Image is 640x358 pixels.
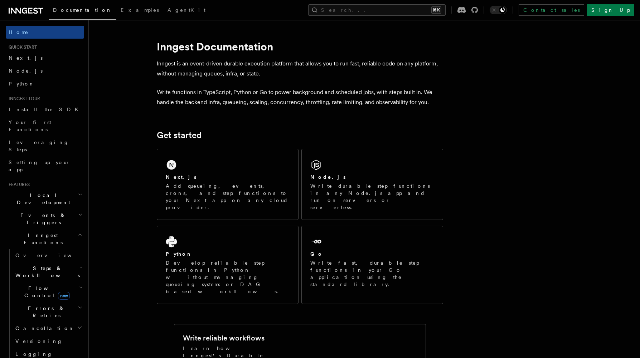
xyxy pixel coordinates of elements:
[6,77,84,90] a: Python
[431,6,441,14] kbd: ⌘K
[13,322,84,335] button: Cancellation
[58,292,70,300] span: new
[301,149,443,220] a: Node.jsWrite durable step functions in any Node.js app and run on servers or serverless.
[6,136,84,156] a: Leveraging Steps
[168,7,205,13] span: AgentKit
[157,87,443,107] p: Write functions in TypeScript, Python or Go to power background and scheduled jobs, with steps bu...
[183,333,265,343] h2: Write reliable workflows
[13,249,84,262] a: Overview
[13,282,84,302] button: Flow Controlnew
[6,116,84,136] a: Your first Functions
[116,2,163,19] a: Examples
[6,96,40,102] span: Inngest tour
[9,139,69,152] span: Leveraging Steps
[13,325,74,332] span: Cancellation
[166,250,192,258] h2: Python
[13,335,84,348] a: Versioning
[157,40,443,53] h1: Inngest Documentation
[6,212,78,226] span: Events & Triggers
[9,68,43,74] span: Node.js
[9,107,83,112] span: Install the SDK
[9,55,43,61] span: Next.js
[6,103,84,116] a: Install the SDK
[166,182,290,211] p: Add queueing, events, crons, and step functions to your Next app on any cloud provider.
[15,338,63,344] span: Versioning
[15,351,53,357] span: Logging
[6,44,37,50] span: Quick start
[490,6,507,14] button: Toggle dark mode
[13,305,78,319] span: Errors & Retries
[6,232,77,246] span: Inngest Functions
[519,4,584,16] a: Contact sales
[6,192,78,206] span: Local Development
[166,173,197,181] h2: Next.js
[49,2,116,20] a: Documentation
[157,149,299,220] a: Next.jsAdd queueing, events, crons, and step functions to your Next app on any cloud provider.
[157,226,299,304] a: PythonDevelop reliable step functions in Python without managing queueing systems or DAG based wo...
[15,252,89,258] span: Overview
[13,262,84,282] button: Steps & Workflows
[6,209,84,229] button: Events & Triggers
[9,160,70,172] span: Setting up your app
[13,265,80,279] span: Steps & Workflows
[310,250,323,258] h2: Go
[163,2,210,19] a: AgentKit
[310,259,434,288] p: Write fast, durable step functions in your Go application using the standard library.
[6,182,30,187] span: Features
[121,7,159,13] span: Examples
[301,226,443,304] a: GoWrite fast, durable step functions in your Go application using the standard library.
[6,52,84,64] a: Next.js
[166,259,290,295] p: Develop reliable step functions in Python without managing queueing systems or DAG based workflows.
[13,285,79,299] span: Flow Control
[6,156,84,176] a: Setting up your app
[157,130,202,140] a: Get started
[587,4,634,16] a: Sign Up
[13,302,84,322] button: Errors & Retries
[310,173,346,181] h2: Node.js
[9,29,29,36] span: Home
[6,26,84,39] a: Home
[308,4,446,16] button: Search...⌘K
[310,182,434,211] p: Write durable step functions in any Node.js app and run on servers or serverless.
[9,81,35,87] span: Python
[6,189,84,209] button: Local Development
[6,64,84,77] a: Node.js
[9,119,51,132] span: Your first Functions
[53,7,112,13] span: Documentation
[157,59,443,79] p: Inngest is an event-driven durable execution platform that allows you to run fast, reliable code ...
[6,229,84,249] button: Inngest Functions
